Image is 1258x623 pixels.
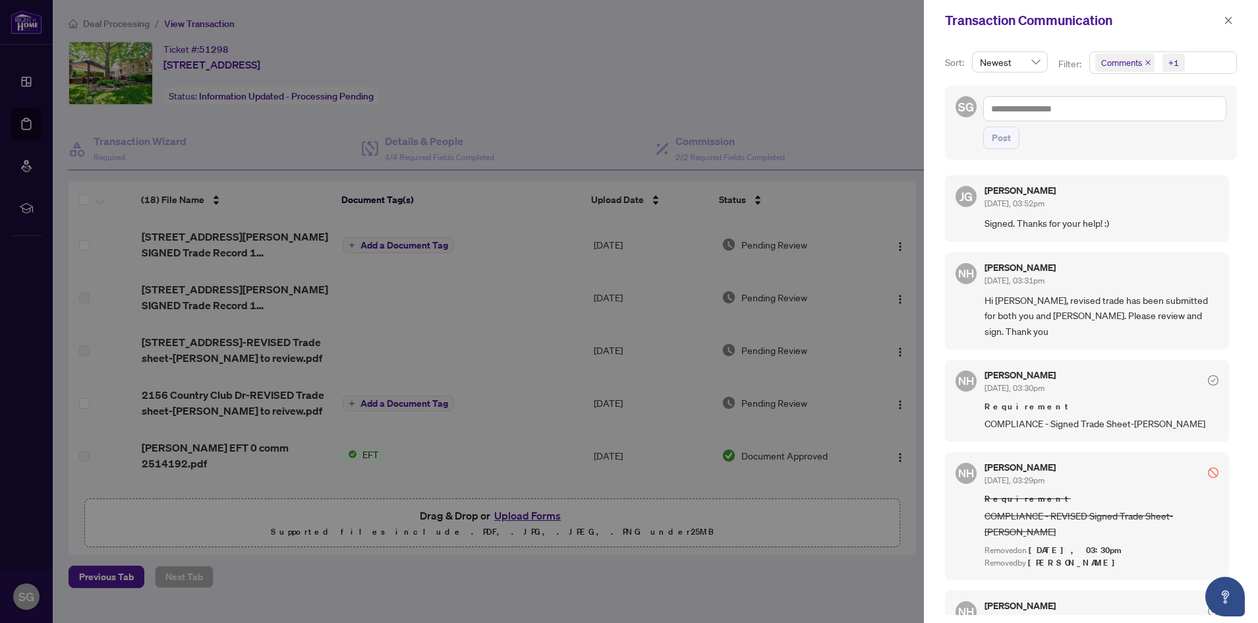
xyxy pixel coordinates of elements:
p: Sort: [945,55,967,70]
span: [PERSON_NAME] [1028,557,1122,568]
span: [DATE], 03:30pm [985,383,1044,393]
h5: [PERSON_NAME] [985,186,1056,195]
span: COMPLIANCE - REVISED Signed Trade Sheet-[PERSON_NAME] [985,508,1218,539]
span: close [1224,16,1233,25]
span: [DATE], 03:29pm [985,475,1044,485]
span: NH [958,372,974,390]
span: Signed. Thanks for your help! :) [985,216,1218,231]
h5: [PERSON_NAME] [985,601,1056,610]
span: close [1145,59,1151,66]
button: Open asap [1205,577,1245,616]
span: stop [1208,467,1218,478]
h5: [PERSON_NAME] [985,371,1056,380]
span: NH [958,603,974,620]
div: Transaction Communication [945,11,1220,30]
span: [DATE], 03:31pm [985,276,1044,285]
span: check-circle [1208,606,1218,616]
h5: [PERSON_NAME] [985,463,1056,472]
span: Newest [980,52,1040,72]
span: Requirement [985,492,1218,506]
span: [DATE], 03:30pm [1029,545,1124,556]
button: Post [983,127,1019,149]
p: Filter: [1058,57,1083,71]
div: +1 [1168,56,1179,69]
span: COMPLIANCE - Signed Trade Sheet-[PERSON_NAME] [985,416,1218,431]
span: Requirement [985,400,1218,413]
div: Removed on [985,545,1218,557]
span: Comments [1095,53,1155,72]
span: SG [958,98,974,116]
div: Removed by [985,557,1218,570]
span: JG [959,187,973,206]
span: Comments [1101,56,1142,69]
span: NH [958,265,974,282]
span: Hi [PERSON_NAME], revised trade has been submitted for both you and [PERSON_NAME]. Please review ... [985,293,1218,339]
span: check-circle [1208,375,1218,386]
span: NH [958,465,974,482]
h5: [PERSON_NAME] [985,263,1056,272]
span: [DATE], 03:52pm [985,198,1044,208]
